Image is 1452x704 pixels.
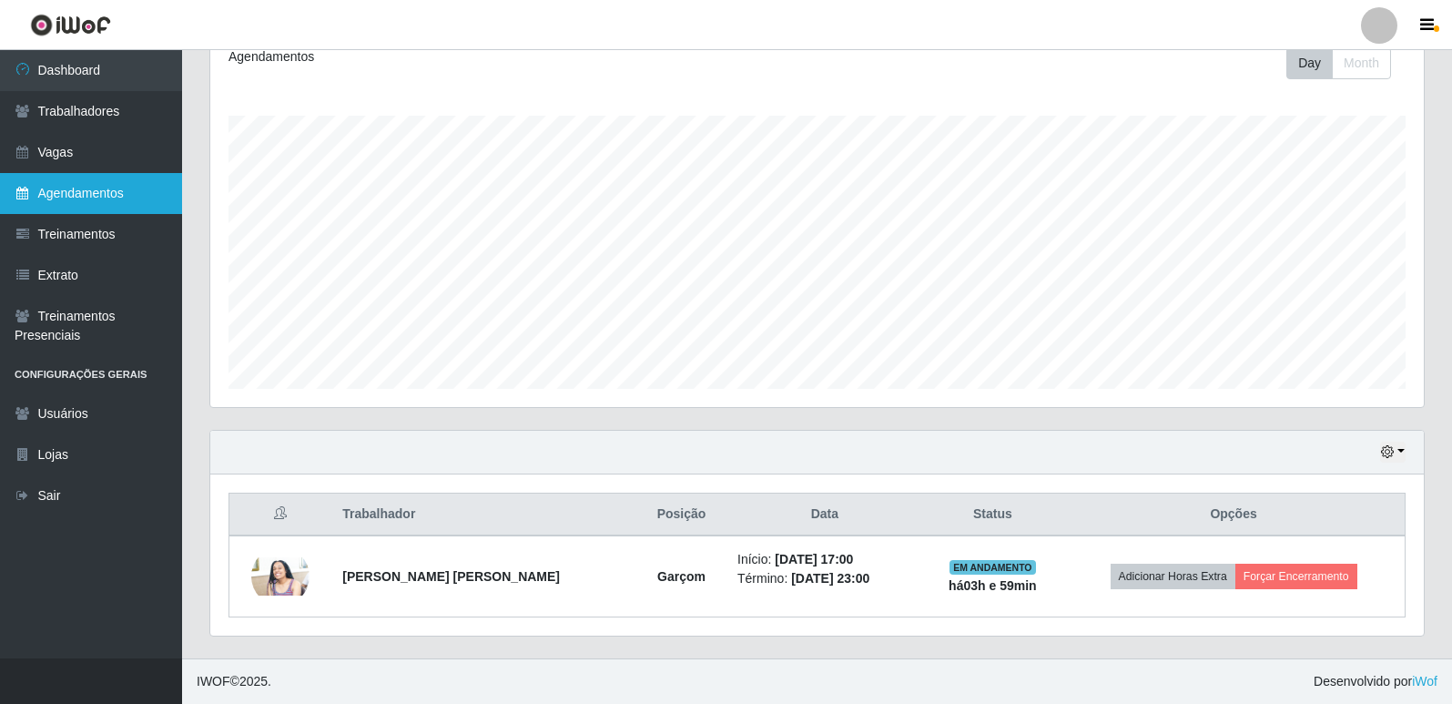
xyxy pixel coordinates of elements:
[726,494,923,536] th: Data
[737,550,912,569] li: Início:
[1412,674,1437,689] a: iWof
[1111,564,1235,589] button: Adicionar Horas Extra
[1062,494,1405,536] th: Opções
[1286,47,1391,79] div: First group
[949,560,1036,575] span: EM ANDAMENTO
[331,494,636,536] th: Trabalhador
[791,571,869,586] time: [DATE] 23:00
[197,672,271,691] span: © 2025 .
[636,494,726,536] th: Posição
[1332,47,1391,79] button: Month
[1286,47,1406,79] div: Toolbar with button groups
[197,674,230,689] span: IWOF
[251,557,310,597] img: 1737978086826.jpeg
[1314,672,1437,691] span: Desenvolvido por
[228,47,703,66] div: Agendamentos
[1286,47,1333,79] button: Day
[737,569,912,588] li: Término:
[342,569,560,584] strong: [PERSON_NAME] [PERSON_NAME]
[923,494,1063,536] th: Status
[657,569,706,584] strong: Garçom
[949,578,1037,593] strong: há 03 h e 59 min
[775,552,853,566] time: [DATE] 17:00
[30,14,111,36] img: CoreUI Logo
[1235,564,1357,589] button: Forçar Encerramento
